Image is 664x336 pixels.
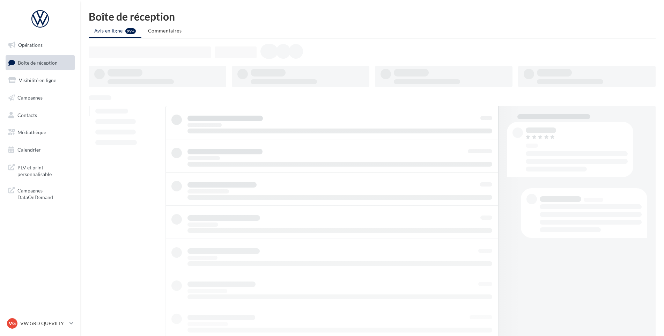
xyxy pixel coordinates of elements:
span: VG [9,320,16,327]
a: Campagnes DataOnDemand [4,183,76,204]
span: PLV et print personnalisable [17,163,72,178]
span: Médiathèque [17,129,46,135]
span: Contacts [17,112,37,118]
a: Calendrier [4,143,76,157]
span: Commentaires [148,28,182,34]
span: Campagnes [17,95,43,101]
span: Calendrier [17,147,41,153]
a: Opérations [4,38,76,52]
a: Campagnes [4,90,76,105]
a: PLV et print personnalisable [4,160,76,181]
a: Visibilité en ligne [4,73,76,88]
span: Boîte de réception [18,59,58,65]
div: Boîte de réception [89,11,656,22]
a: Médiathèque [4,125,76,140]
a: VG VW GRD QUEVILLY [6,317,75,330]
p: VW GRD QUEVILLY [20,320,67,327]
a: Contacts [4,108,76,123]
a: Boîte de réception [4,55,76,70]
span: Opérations [18,42,43,48]
span: Visibilité en ligne [19,77,56,83]
span: Campagnes DataOnDemand [17,186,72,201]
